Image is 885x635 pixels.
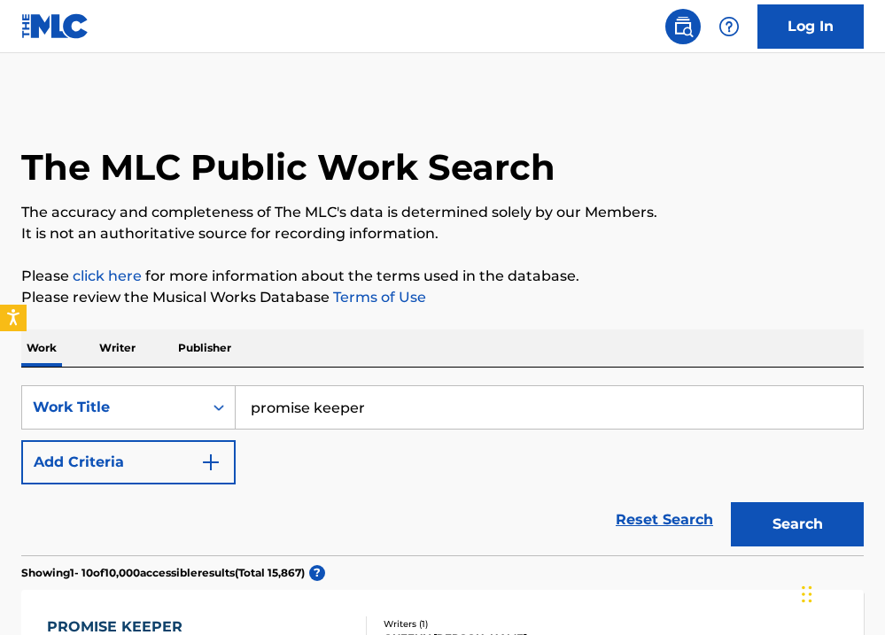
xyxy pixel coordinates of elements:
h1: The MLC Public Work Search [21,145,555,190]
p: Work [21,329,62,367]
button: Search [731,502,864,546]
p: Publisher [173,329,237,367]
img: 9d2ae6d4665cec9f34b9.svg [200,452,221,473]
a: Public Search [665,9,701,44]
p: Showing 1 - 10 of 10,000 accessible results (Total 15,867 ) [21,565,305,581]
div: Work Title [33,397,192,418]
div: Writers ( 1 ) [384,617,567,631]
iframe: Chat Widget [796,550,885,635]
img: search [672,16,694,37]
a: click here [73,267,142,284]
a: Terms of Use [330,289,426,306]
a: Log In [757,4,864,49]
form: Search Form [21,385,864,555]
p: Please review the Musical Works Database [21,287,864,308]
div: Help [711,9,747,44]
p: Please for more information about the terms used in the database. [21,266,864,287]
img: help [718,16,740,37]
a: Reset Search [607,500,722,539]
span: ? [309,565,325,581]
p: The accuracy and completeness of The MLC's data is determined solely by our Members. [21,202,864,223]
p: Writer [94,329,141,367]
button: Add Criteria [21,440,236,484]
div: Drag [802,568,812,621]
img: MLC Logo [21,13,89,39]
p: It is not an authoritative source for recording information. [21,223,864,244]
